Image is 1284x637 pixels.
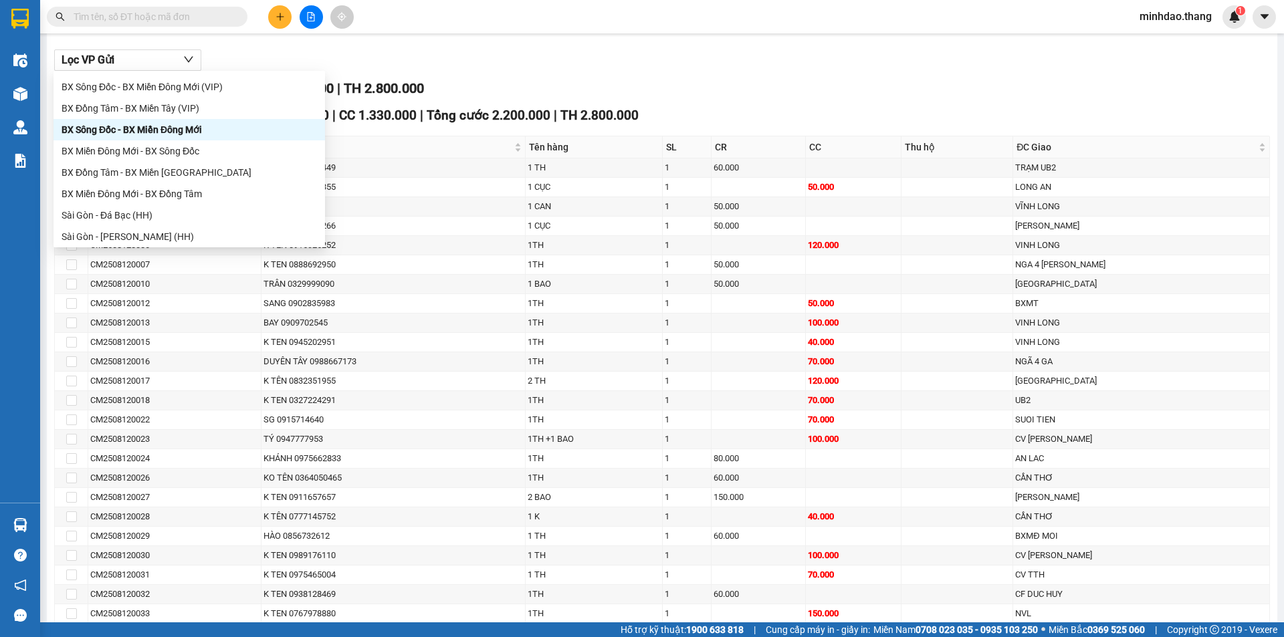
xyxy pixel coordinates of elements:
div: 70.000 [808,394,899,407]
div: 1TH [528,355,660,368]
div: 100.000 [808,432,899,446]
span: | [754,622,756,637]
div: 1 K [528,510,660,523]
td: CM2508120029 [88,527,261,546]
span: file-add [306,12,316,21]
span: Tổng cước 2.200.000 [427,108,550,123]
img: warehouse-icon [13,53,27,68]
span: TH 2.800.000 [560,108,639,123]
div: CM2508120018 [90,394,259,407]
div: 1 [665,588,709,601]
div: TRÂN 0329999090 [263,277,522,291]
strong: 1900 633 818 [686,624,744,635]
div: CM2508120013 [90,316,259,330]
div: [PERSON_NAME] [1015,491,1267,504]
div: K TEN 0327224291 [263,394,522,407]
div: 70.000 [808,355,899,368]
div: BX Sông Đốc - BX Miền Đông Mới (VIP) [62,80,317,94]
div: 1 [665,180,709,194]
img: logo-vxr [11,9,29,29]
div: CV TTH [1015,568,1267,582]
div: 1 [665,471,709,485]
div: 1 [665,200,709,213]
div: 1TH [528,588,660,601]
div: 1 TH [528,568,660,582]
div: 1TH [528,452,660,465]
td: CM2508120032 [88,585,261,604]
img: icon-new-feature [1228,11,1241,23]
div: CM2508120015 [90,336,259,349]
div: [GEOGRAPHIC_DATA] [1015,277,1267,291]
div: 60.000 [714,588,802,601]
div: 1 [665,161,709,174]
div: 1 [665,413,709,426]
span: TH 2.800.000 [344,80,424,96]
span: | [420,108,423,123]
div: 100.000 [808,316,899,330]
div: 60.000 [714,161,802,174]
div: 1 [665,549,709,562]
div: 60.000 [714,471,802,485]
div: VINH LONG [1015,336,1267,349]
span: Cung cấp máy in - giấy in: [766,622,870,637]
div: CM2508120012 [90,297,259,310]
div: DUYÊN TÂY 0988667173 [263,355,522,368]
div: 1 CỤC [528,219,660,233]
div: 1 CAN [528,200,660,213]
div: 1TH +1 BAO [528,432,660,446]
div: CM2508120010 [90,277,259,291]
div: K TEN 0917043449 [263,161,522,174]
span: | [332,108,336,123]
th: CR [712,136,805,158]
div: CẦN THƠ [1015,510,1267,523]
div: K TEN 0945202951 [263,336,522,349]
div: CM2508120032 [90,588,259,601]
button: file-add [300,5,323,29]
div: Sài Gòn - Đá Bạc (HH) [62,208,317,223]
button: caret-down [1253,5,1276,29]
div: 1 TH [528,161,660,174]
strong: 0369 525 060 [1087,624,1145,635]
div: [PERSON_NAME] [1015,219,1267,233]
span: | [554,108,557,123]
img: warehouse-icon [13,518,27,532]
span: Miền Nam [873,622,1038,637]
th: Thu hộ [901,136,1014,158]
div: 1TH [528,316,660,330]
div: 1TH [528,297,660,310]
div: BAY 0909702545 [263,316,522,330]
div: 120.000 [808,374,899,388]
div: 120.000 [808,239,899,252]
div: BX Miền Đông Mới - BX Đồng Tâm [62,186,317,201]
div: 70.000 [808,568,899,582]
div: K TEN 0396509355 [263,180,522,194]
th: SL [663,136,712,158]
div: 150.000 [808,607,899,620]
div: 1 [665,491,709,504]
div: K TÊN 0832351955 [263,374,522,388]
div: SG 0939430032 [263,200,522,213]
span: | [337,80,340,96]
div: SG 0915714640 [263,413,522,426]
img: warehouse-icon [13,87,27,101]
td: CM2508120015 [88,333,261,352]
div: UB2 [1015,394,1267,407]
div: 1 [665,316,709,330]
div: 80.000 [714,452,802,465]
div: BXMĐ MOI [1015,529,1267,543]
div: K TÊN 0777145752 [263,510,522,523]
div: Sài Gòn - [PERSON_NAME] (HH) [62,229,317,244]
div: K TEN 0911657657 [263,491,522,504]
div: K TEN 0767978880 [263,607,522,620]
div: VINH LONG [1015,316,1267,330]
div: 150.000 [714,491,802,504]
div: BX Đồng Tâm - BX Miền Đông Mới [53,162,325,183]
span: Lọc VP Gửi [62,51,114,68]
div: K TEN 0938128469 [263,588,522,601]
span: | [1155,622,1157,637]
span: notification [14,579,27,592]
div: 70.000 [808,413,899,426]
div: 1TH [528,394,660,407]
td: CM2508120023 [88,430,261,449]
span: minhdao.thang [1129,8,1222,25]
